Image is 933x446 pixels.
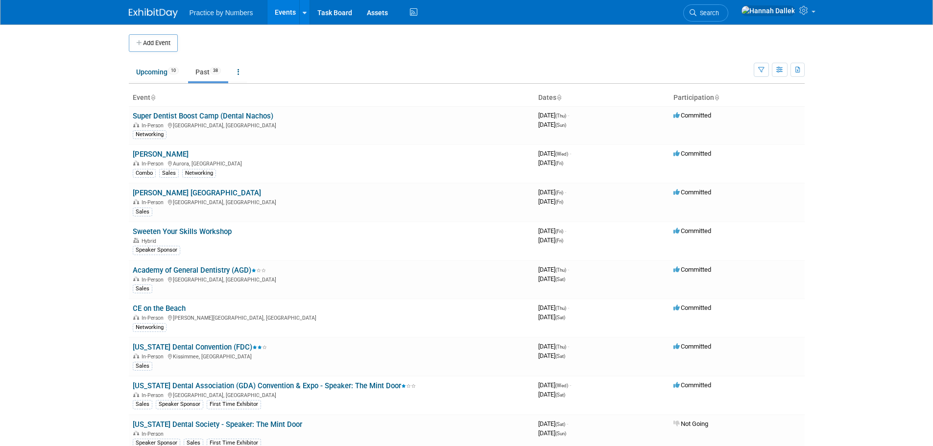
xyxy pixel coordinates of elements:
span: 38 [210,67,221,74]
span: In-Person [142,431,167,437]
span: - [568,266,569,273]
span: [DATE] [538,381,571,389]
span: (Sat) [555,392,565,398]
span: Committed [673,150,711,157]
span: (Wed) [555,383,568,388]
span: In-Person [142,161,167,167]
span: (Sat) [555,353,565,359]
span: Committed [673,304,711,311]
span: [DATE] [538,121,566,128]
a: Search [683,4,728,22]
span: (Fri) [555,161,563,166]
span: Not Going [673,420,708,427]
span: Search [696,9,719,17]
span: In-Person [142,353,167,360]
span: [DATE] [538,275,565,282]
span: [DATE] [538,429,566,437]
span: [DATE] [538,159,563,166]
th: Dates [534,90,670,106]
div: Networking [133,323,167,332]
span: - [565,188,566,196]
span: (Fri) [555,199,563,205]
span: Committed [673,381,711,389]
div: Speaker Sponsor [156,400,203,409]
a: CE on the Beach [133,304,186,313]
span: [DATE] [538,112,569,119]
div: [GEOGRAPHIC_DATA], [GEOGRAPHIC_DATA] [133,121,530,129]
span: Committed [673,227,711,235]
div: Sales [159,169,179,178]
span: In-Person [142,199,167,206]
span: (Wed) [555,151,568,157]
span: (Fri) [555,190,563,195]
div: Sales [133,284,152,293]
span: [DATE] [538,266,569,273]
span: [DATE] [538,352,565,359]
th: Participation [670,90,805,106]
div: [GEOGRAPHIC_DATA], [GEOGRAPHIC_DATA] [133,391,530,399]
a: Academy of General Dentistry (AGD) [133,266,266,275]
div: Kissimmee, [GEOGRAPHIC_DATA] [133,352,530,360]
span: [DATE] [538,304,569,311]
a: [PERSON_NAME] [GEOGRAPHIC_DATA] [133,188,261,197]
a: [US_STATE] Dental Society - Speaker: The Mint Door [133,420,302,429]
a: Past38 [188,63,228,81]
div: Sales [133,208,152,216]
div: Sales [133,362,152,371]
span: [DATE] [538,236,563,244]
div: [PERSON_NAME][GEOGRAPHIC_DATA], [GEOGRAPHIC_DATA] [133,313,530,321]
span: Committed [673,188,711,196]
button: Add Event [129,34,178,52]
span: (Thu) [555,305,566,311]
a: Sort by Event Name [150,94,155,101]
span: In-Person [142,277,167,283]
span: (Thu) [555,344,566,350]
a: Sweeten Your Skills Workshop [133,227,232,236]
th: Event [129,90,534,106]
span: [DATE] [538,150,571,157]
span: (Thu) [555,267,566,273]
img: In-Person Event [133,315,139,320]
div: Sales [133,400,152,409]
span: (Sun) [555,122,566,128]
span: In-Person [142,122,167,129]
div: [GEOGRAPHIC_DATA], [GEOGRAPHIC_DATA] [133,275,530,283]
img: In-Person Event [133,277,139,282]
img: In-Person Event [133,199,139,204]
span: (Fri) [555,229,563,234]
span: [DATE] [538,391,565,398]
img: Hybrid Event [133,238,139,243]
span: Committed [673,266,711,273]
span: (Sat) [555,315,565,320]
img: ExhibitDay [129,8,178,18]
a: [US_STATE] Dental Association (GDA) Convention & Expo - Speaker: The Mint Door [133,381,416,390]
div: First Time Exhibitor [207,400,261,409]
span: Practice by Numbers [190,9,253,17]
a: [US_STATE] Dental Convention (FDC) [133,343,267,352]
span: [DATE] [538,198,563,205]
span: - [565,227,566,235]
div: Networking [182,169,216,178]
div: Combo [133,169,156,178]
span: - [570,150,571,157]
span: [DATE] [538,343,569,350]
div: Networking [133,130,167,139]
span: (Sun) [555,431,566,436]
span: - [570,381,571,389]
span: [DATE] [538,188,566,196]
a: Upcoming10 [129,63,186,81]
span: In-Person [142,392,167,399]
span: - [568,304,569,311]
span: - [567,420,568,427]
img: In-Person Event [133,392,139,397]
a: Sort by Start Date [556,94,561,101]
div: [GEOGRAPHIC_DATA], [GEOGRAPHIC_DATA] [133,198,530,206]
span: (Thu) [555,113,566,118]
span: (Sat) [555,422,565,427]
img: In-Person Event [133,122,139,127]
span: [DATE] [538,313,565,321]
span: [DATE] [538,227,566,235]
span: [DATE] [538,420,568,427]
a: Sort by Participation Type [714,94,719,101]
img: In-Person Event [133,353,139,358]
